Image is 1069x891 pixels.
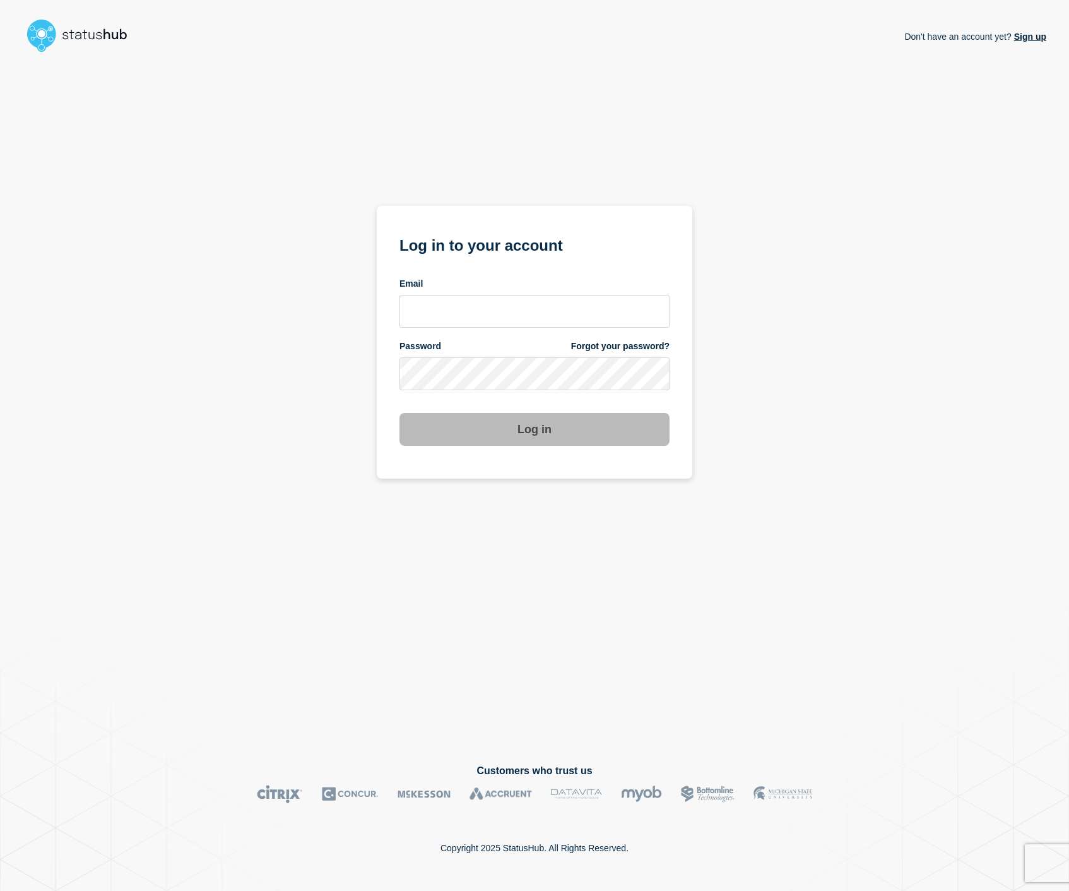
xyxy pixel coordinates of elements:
span: Password [399,340,441,352]
img: MSU logo [753,785,812,803]
p: Copyright 2025 StatusHub. All Rights Reserved. [440,843,629,853]
img: StatusHub logo [23,15,143,56]
img: McKesson logo [398,785,451,803]
input: email input [399,295,670,328]
p: Don't have an account yet? [904,21,1046,52]
img: DataVita logo [551,785,602,803]
img: Concur logo [322,785,379,803]
img: Accruent logo [470,785,532,803]
img: myob logo [621,785,662,803]
button: Log in [399,413,670,446]
img: Bottomline logo [681,785,735,803]
a: Sign up [1012,32,1046,42]
span: Email [399,278,423,290]
h2: Customers who trust us [23,765,1046,777]
input: password input [399,357,670,390]
img: Citrix logo [257,785,303,803]
h1: Log in to your account [399,232,670,256]
a: Forgot your password? [571,340,670,352]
